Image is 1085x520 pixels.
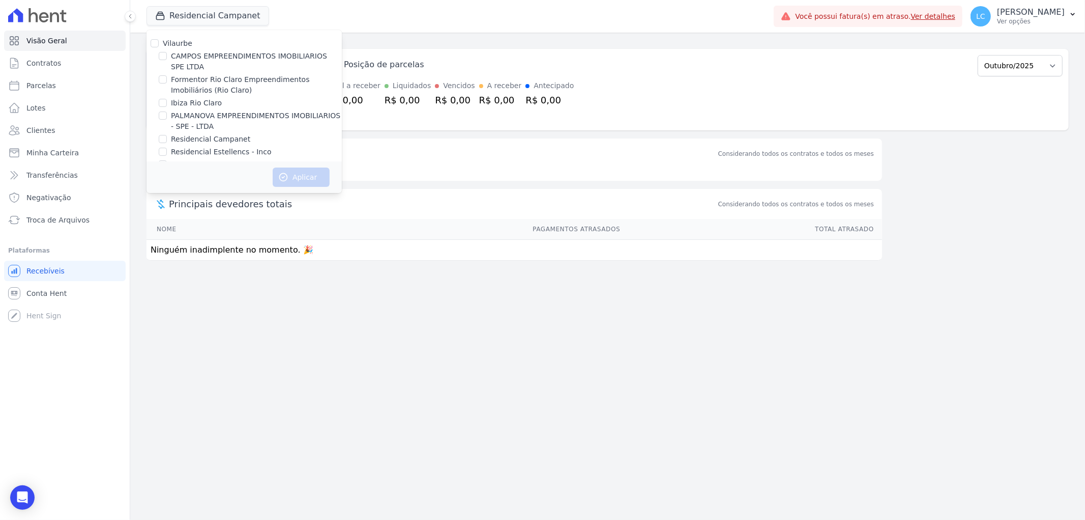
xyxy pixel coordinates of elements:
[962,2,1085,31] button: LC [PERSON_NAME] Ver opções
[171,147,272,157] label: Residencial Estellencs - Inco
[4,210,126,230] a: Troca de Arquivos
[26,148,79,158] span: Minha Carteira
[26,170,78,180] span: Transferências
[171,134,250,145] label: Residencial Campanet
[4,75,126,96] a: Parcelas
[385,93,431,107] div: R$ 0,00
[26,36,67,46] span: Visão Geral
[534,80,574,91] div: Antecipado
[26,58,61,68] span: Contratos
[171,74,342,96] label: Formentor Rio Claro Empreendimentos Imobiliários (Rio Claro)
[435,93,475,107] div: R$ 0,00
[4,261,126,281] a: Recebíveis
[146,6,269,25] button: Residencial Campanet
[171,159,270,170] label: Residencial Estellencs - LBA
[487,80,522,91] div: A receber
[911,12,956,20] a: Ver detalhes
[4,143,126,163] a: Minha Carteira
[4,53,126,73] a: Contratos
[997,7,1065,17] p: [PERSON_NAME]
[171,98,222,108] label: Ibiza Rio Claro
[163,39,192,47] label: Vilaurbe
[718,149,874,158] div: Considerando todos os contratos e todos os meses
[525,93,574,107] div: R$ 0,00
[146,160,882,181] p: Sem saldo devedor no momento. 🎉
[621,219,882,240] th: Total Atrasado
[4,187,126,208] a: Negativação
[4,165,126,185] a: Transferências
[26,103,46,113] span: Lotes
[169,147,716,160] div: Saldo devedor total
[171,51,342,72] label: CAMPOS EMPREENDIMENTOS IMOBILIARIOS SPE LTDA
[4,283,126,304] a: Conta Hent
[171,111,342,132] label: PALMANOVA EMPREENDIMENTOS IMOBILIARIOS - SPE - LTDA
[997,17,1065,25] p: Ver opções
[169,197,716,211] span: Principais devedores totais
[718,200,874,209] span: Considerando todos os contratos e todos os meses
[443,80,475,91] div: Vencidos
[328,93,380,107] div: R$ 0,00
[26,125,55,135] span: Clientes
[146,219,278,240] th: Nome
[26,288,67,298] span: Conta Hent
[26,80,56,91] span: Parcelas
[4,31,126,51] a: Visão Geral
[26,215,90,225] span: Troca de Arquivos
[26,193,71,203] span: Negativação
[328,80,380,91] div: Total a receber
[4,98,126,118] a: Lotes
[976,13,985,20] span: LC
[10,485,35,510] div: Open Intercom Messenger
[393,80,431,91] div: Liquidados
[146,240,882,261] td: Ninguém inadimplente no momento. 🎉
[4,120,126,141] a: Clientes
[278,219,621,240] th: Pagamentos Atrasados
[795,11,955,22] span: Você possui fatura(s) em atraso.
[26,266,65,276] span: Recebíveis
[273,168,330,187] button: Aplicar
[344,59,424,71] div: Posição de parcelas
[479,93,522,107] div: R$ 0,00
[8,244,122,257] div: Plataformas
